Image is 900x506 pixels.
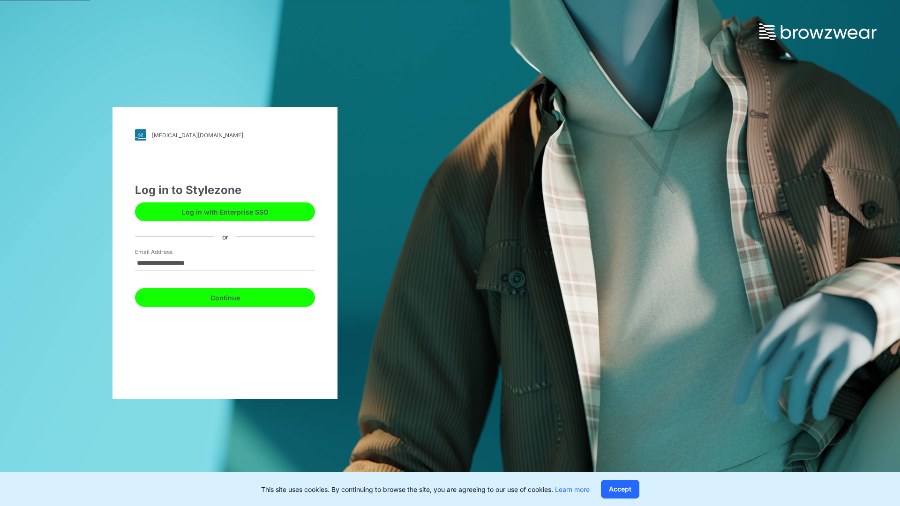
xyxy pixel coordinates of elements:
button: Log in with Enterprise SSO [135,202,315,221]
img: svg+xml;base64,PHN2ZyB3aWR0aD0iMjgiIGhlaWdodD0iMjgiIHZpZXdCb3g9IjAgMCAyOCAyOCIgZmlsbD0ibm9uZSIgeG... [135,129,146,141]
div: or [215,231,236,241]
div: Log in to Stylezone [135,182,315,199]
button: Continue [135,288,315,307]
p: This site uses cookies. By continuing to browse the site, you are agreeing to our use of cookies. [261,484,590,494]
div: [MEDICAL_DATA][DOMAIN_NAME] [152,132,243,139]
a: Learn more [555,485,590,493]
button: Accept [601,480,639,499]
img: browzwear-logo.73288ffb.svg [759,23,877,40]
a: [MEDICAL_DATA][DOMAIN_NAME] [135,129,315,141]
label: Email Address [135,248,201,256]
